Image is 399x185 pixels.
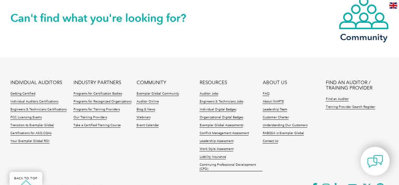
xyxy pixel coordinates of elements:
[199,131,249,136] a: Conflict Management Assessment
[9,172,42,185] a: BACK TO TOP
[73,92,122,96] a: Programs for Certification Bodies
[10,108,67,112] a: Engineers & Technicians Certifications
[199,92,218,96] a: Auditor Jobs
[10,100,58,104] a: Individual Auditors Certifications
[326,80,389,91] a: FIND AN AUDITOR / TRAINING PROVIDER
[136,92,179,96] a: Exemplar Global Community
[326,105,375,109] a: Training Provider Search Register
[10,13,200,23] h2: Can't find what you're looking for?
[262,80,287,85] a: ABOUT US
[199,147,233,151] a: Work Style Assessment
[10,139,50,144] a: Your Exemplar Global ROI
[199,80,227,85] a: RESOURCES
[367,153,383,169] img: contact-chat.png
[389,3,397,9] img: en
[136,123,159,128] a: Event Calendar
[10,131,51,136] a: Certifications for ASQ CQAs
[262,139,278,144] a: Contact Us
[262,92,269,96] a: FAQ
[136,115,150,120] a: Webinars
[199,108,236,112] a: Individual Digital Badges
[262,115,289,120] a: Customer Charter
[338,33,389,41] h3: Community
[10,115,42,120] a: FCC Licensing Exams
[326,97,349,102] a: Find an Auditor
[262,123,307,128] a: Understanding Our Customers
[73,115,107,120] a: Our Training Providers
[199,123,243,128] a: Exemplar Global Assessments
[10,123,54,128] a: Transition to Exemplar Global
[136,100,159,104] a: Auditor Online
[73,80,121,85] a: INDUSTRY PARTNERS
[199,163,262,171] a: Continuing Professional Development (CPD)
[262,131,304,136] a: RABQSA is Exemplar Global
[73,100,131,104] a: Programs for Recognized Organizations
[262,100,284,104] a: About iNARTE
[136,108,155,112] a: Blog & News
[199,100,243,104] a: Engineers & Technicians Jobs
[73,123,120,128] a: Take a Certified Training Course
[199,139,233,144] a: Leadership Assessment
[10,80,62,85] a: INDIVIDUAL AUDITORS
[199,115,243,120] a: Organizational Digital Badges
[73,108,120,112] a: Programs for Training Providers
[136,80,166,85] a: COMMUNITY
[199,155,226,159] a: Liability Insurance
[262,108,287,112] a: Leadership Team
[10,92,35,96] a: Getting Certified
